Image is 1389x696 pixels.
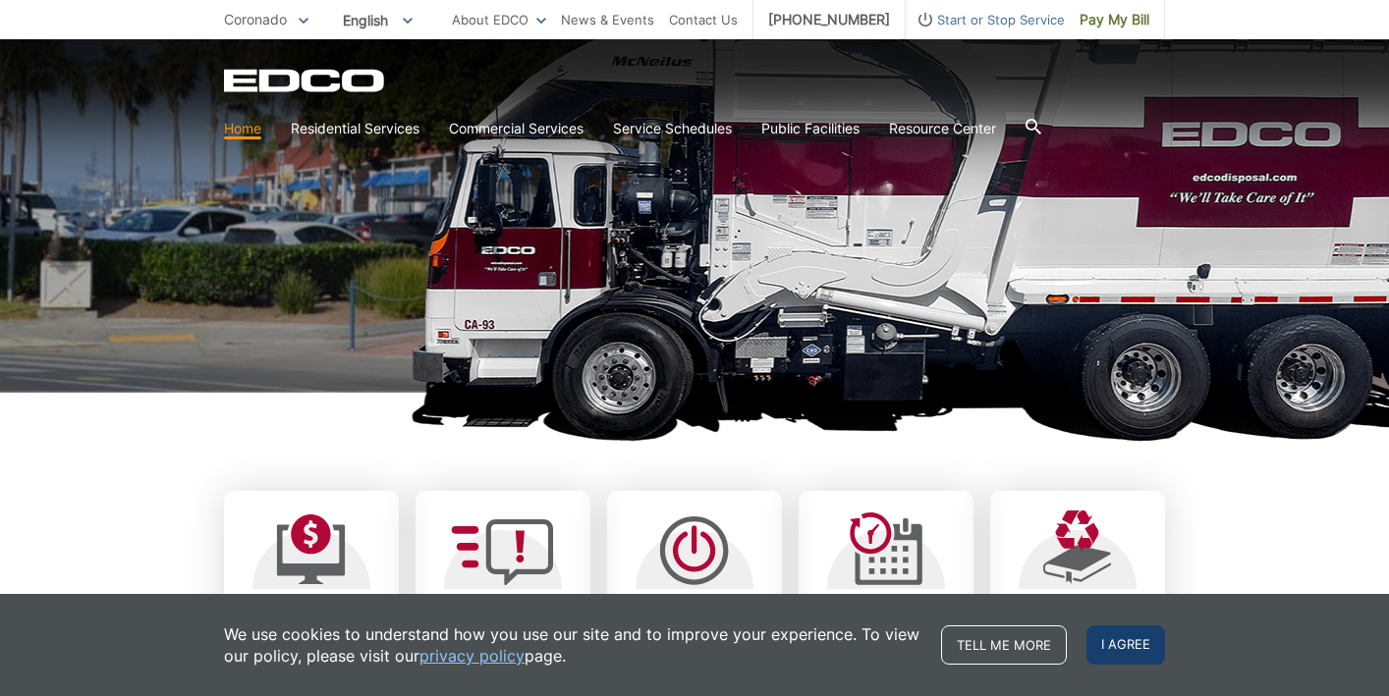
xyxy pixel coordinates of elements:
a: Public Facilities [761,118,860,139]
a: News & Events [561,9,654,30]
a: Tell me more [941,625,1067,665]
a: EDCD logo. Return to the homepage. [224,69,387,92]
a: Home [224,118,261,139]
span: I agree [1086,625,1165,665]
a: Commercial Services [449,118,583,139]
span: English [328,4,427,36]
a: Resource Center [889,118,996,139]
span: Pay My Bill [1080,9,1149,30]
a: About EDCO [452,9,546,30]
a: Service Schedules [613,118,732,139]
a: privacy policy [419,645,525,667]
a: Contact Us [669,9,738,30]
span: Coronado [224,11,287,27]
p: We use cookies to understand how you use our site and to improve your experience. To view our pol... [224,623,921,667]
a: Residential Services [291,118,419,139]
